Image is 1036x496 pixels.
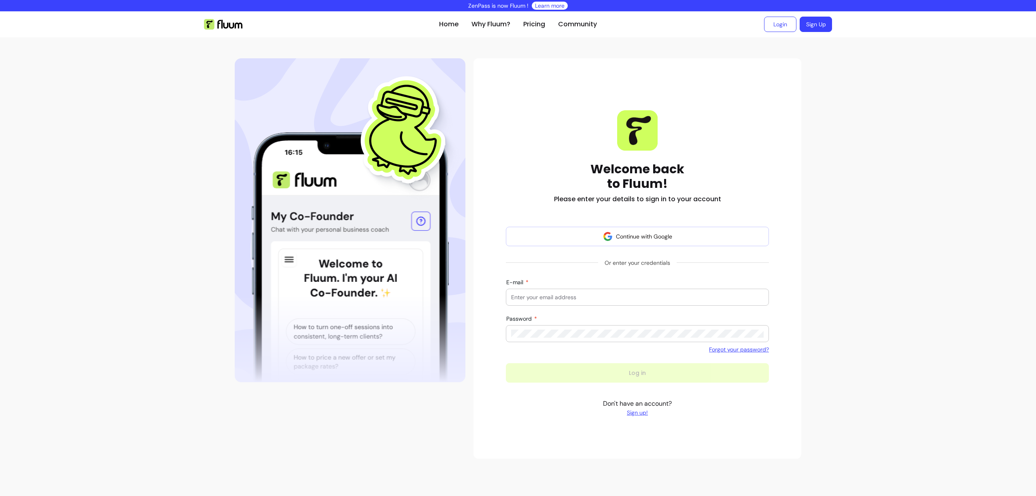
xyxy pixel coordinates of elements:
[468,2,529,10] p: ZenPass is now Fluum !
[558,19,597,29] a: Community
[523,19,545,29] a: Pricing
[603,399,672,417] p: Don't have an account?
[506,315,533,322] span: Password
[603,232,613,241] img: avatar
[554,194,721,204] h2: Please enter your details to sign in to your account
[471,19,510,29] a: Why Fluum?
[603,409,672,417] a: Sign up!
[506,227,769,246] button: Continue with Google
[590,162,684,191] h1: Welcome back to Fluum!
[535,2,565,10] a: Learn more
[506,279,525,286] span: E-mail
[439,19,459,29] a: Home
[617,110,658,151] img: Fluum logo
[764,17,796,32] a: Login
[800,17,832,32] a: Sign Up
[709,345,769,353] a: Forgot your password?
[511,330,764,338] input: Password
[204,19,242,30] img: Fluum Logo
[511,293,764,301] input: E-mail
[598,255,677,270] span: Or enter your credentials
